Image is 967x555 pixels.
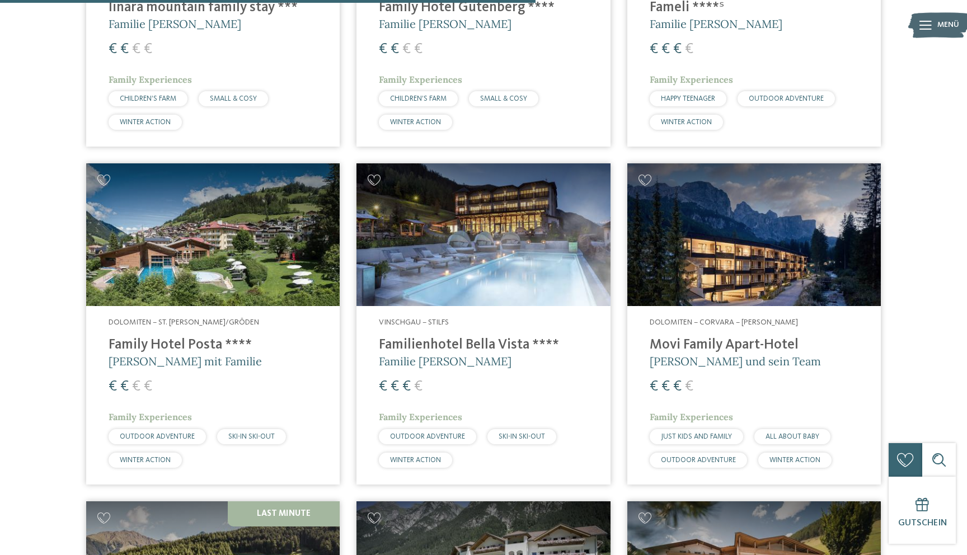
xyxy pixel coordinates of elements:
span: € [132,42,140,57]
span: OUTDOOR ADVENTURE [661,457,736,464]
a: Familienhotels gesucht? Hier findet ihr die besten! Dolomiten – Corvara – [PERSON_NAME] Movi Fami... [627,163,881,484]
span: € [661,379,670,394]
span: € [650,42,658,57]
span: [PERSON_NAME] mit Familie [109,354,262,368]
img: Familienhotels gesucht? Hier findet ihr die besten! [627,163,881,306]
span: € [685,42,693,57]
span: € [120,379,129,394]
span: WINTER ACTION [661,119,712,126]
span: Family Experiences [109,74,192,85]
span: WINTER ACTION [120,457,171,464]
span: € [379,379,387,394]
span: € [402,42,411,57]
span: € [120,42,129,57]
span: € [109,42,117,57]
span: Family Experiences [379,74,462,85]
span: € [673,379,682,394]
span: € [144,42,152,57]
span: OUTDOOR ADVENTURE [749,95,824,102]
span: € [391,379,399,394]
span: Family Experiences [650,411,733,422]
span: WINTER ACTION [390,457,441,464]
span: SKI-IN SKI-OUT [228,433,275,440]
h4: Familienhotel Bella Vista **** [379,337,588,354]
span: Familie [PERSON_NAME] [379,354,511,368]
span: CHILDREN’S FARM [120,95,176,102]
span: Family Experiences [109,411,192,422]
span: SKI-IN SKI-OUT [499,433,545,440]
span: € [661,42,670,57]
span: Dolomiten – St. [PERSON_NAME]/Gröden [109,318,259,326]
span: € [685,379,693,394]
span: € [402,379,411,394]
h4: Family Hotel Posta **** [109,337,317,354]
a: Familienhotels gesucht? Hier findet ihr die besten! Dolomiten – St. [PERSON_NAME]/Gröden Family H... [86,163,340,484]
a: Gutschein [889,477,956,544]
span: Familie [PERSON_NAME] [650,17,782,31]
span: € [109,379,117,394]
span: CHILDREN’S FARM [390,95,447,102]
span: € [132,379,140,394]
span: Dolomiten – Corvara – [PERSON_NAME] [650,318,798,326]
span: SMALL & COSY [480,95,527,102]
span: OUTDOOR ADVENTURE [120,433,195,440]
span: € [650,379,658,394]
span: € [379,42,387,57]
span: JUST KIDS AND FAMILY [661,433,732,440]
h4: Movi Family Apart-Hotel [650,337,858,354]
img: Familienhotels gesucht? Hier findet ihr die besten! [86,163,340,306]
span: [PERSON_NAME] und sein Team [650,354,821,368]
span: € [144,379,152,394]
span: WINTER ACTION [390,119,441,126]
span: WINTER ACTION [769,457,820,464]
span: OUTDOOR ADVENTURE [390,433,465,440]
span: Gutschein [898,519,947,528]
span: Vinschgau – Stilfs [379,318,449,326]
span: € [414,42,423,57]
span: ALL ABOUT BABY [766,433,819,440]
span: € [391,42,399,57]
span: HAPPY TEENAGER [661,95,715,102]
img: Familienhotels gesucht? Hier findet ihr die besten! [356,163,610,306]
span: SMALL & COSY [210,95,257,102]
span: Familie [PERSON_NAME] [379,17,511,31]
span: € [673,42,682,57]
a: Familienhotels gesucht? Hier findet ihr die besten! Vinschgau – Stilfs Familienhotel Bella Vista ... [356,163,610,484]
span: WINTER ACTION [120,119,171,126]
span: Family Experiences [650,74,733,85]
span: € [414,379,423,394]
span: Family Experiences [379,411,462,422]
span: Familie [PERSON_NAME] [109,17,241,31]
